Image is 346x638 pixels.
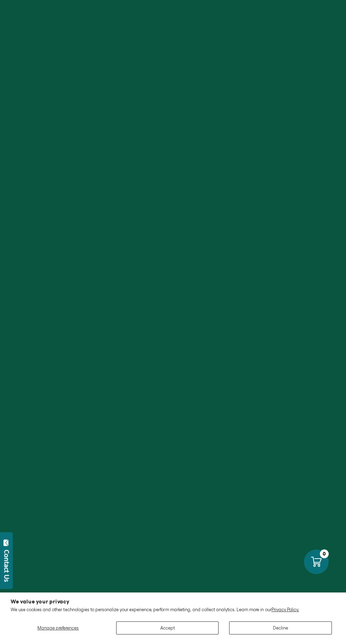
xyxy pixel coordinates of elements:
[272,607,299,612] a: Privacy Policy.
[116,621,219,634] button: Accept
[3,550,10,582] div: Contact Us
[37,625,79,631] span: Manage preferences
[320,549,329,558] div: 0
[229,621,332,634] button: Decline
[11,621,106,634] button: Manage preferences
[11,599,335,604] h2: We value your privacy
[11,607,335,613] p: We use cookies and other technologies to personalize your experience, perform marketing, and coll...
